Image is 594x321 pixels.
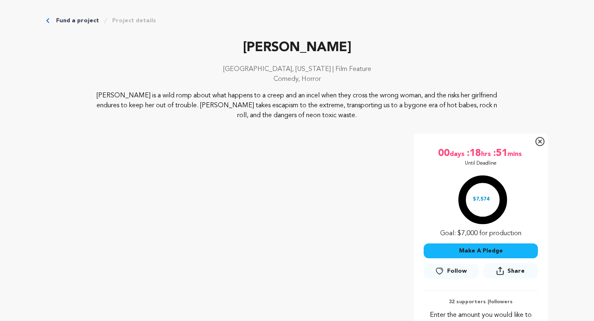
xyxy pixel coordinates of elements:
[97,91,498,120] p: [PERSON_NAME] is a wild romp about what happens to a creep and an incel when they cross the wrong...
[56,17,99,25] a: Fund a project
[493,147,507,160] span: :51
[483,263,538,282] span: Share
[507,267,525,275] span: Share
[483,263,538,279] button: Share
[481,147,493,160] span: hrs
[46,17,548,25] div: Breadcrumb
[466,147,481,160] span: :18
[465,160,497,167] p: Until Deadline
[438,147,450,160] span: 00
[46,38,548,58] p: [PERSON_NAME]
[507,147,523,160] span: mins
[424,243,538,258] button: Make A Pledge
[112,17,156,25] a: Project details
[447,267,467,275] span: Follow
[46,64,548,74] p: [GEOGRAPHIC_DATA], [US_STATE] | Film Feature
[450,147,466,160] span: days
[424,299,538,305] p: 32 supporters | followers
[46,74,548,84] p: Comedy, Horror
[424,264,478,279] a: Follow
